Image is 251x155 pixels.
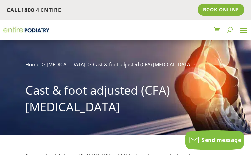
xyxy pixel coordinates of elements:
[25,61,39,68] a: Home
[185,130,244,150] button: Send message
[93,61,192,68] span: Cast & foot adjusted (CFA) [MEDICAL_DATA]
[21,6,61,14] a: 1800 4 ENTIRE
[25,60,226,74] nav: breadcrumb
[198,4,244,16] a: Book Online
[7,6,126,15] p: Call
[202,136,241,144] span: Send message
[47,61,85,68] a: [MEDICAL_DATA]
[25,82,226,119] h1: Cast & foot adjusted (CFA) [MEDICAL_DATA]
